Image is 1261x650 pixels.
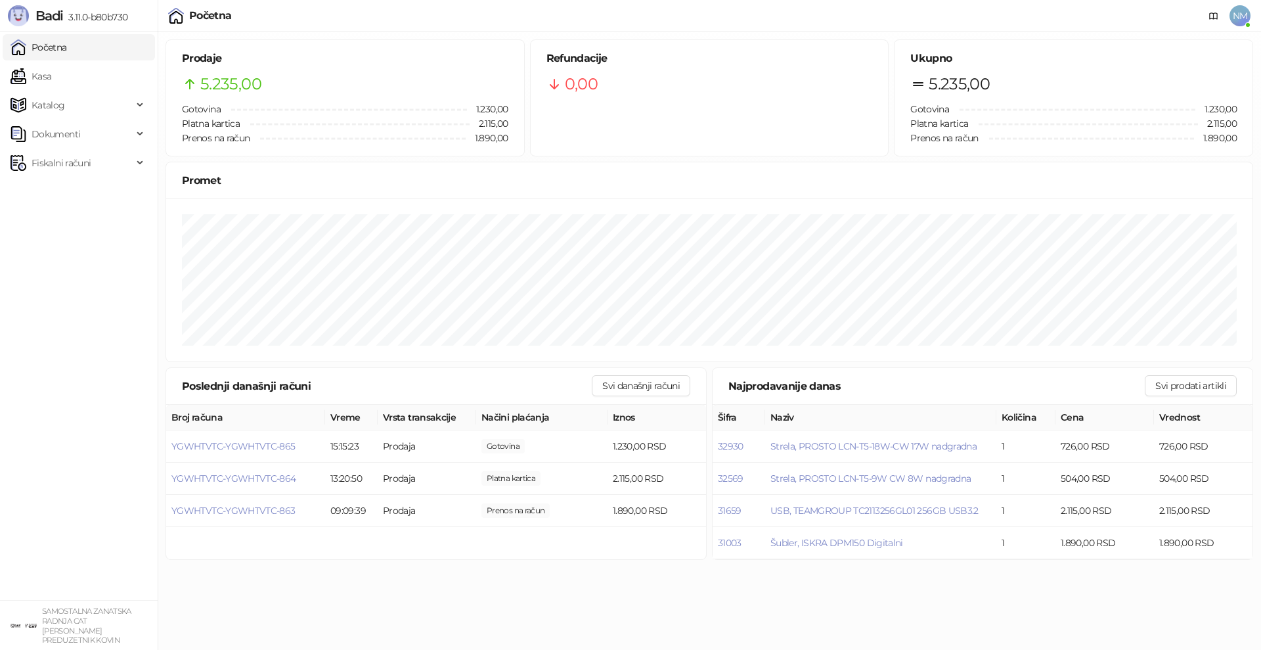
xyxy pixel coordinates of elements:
[182,103,221,115] span: Gotovina
[765,405,996,430] th: Naziv
[63,11,127,23] span: 3.11.0-b80b730
[770,440,977,452] button: Strela, PROSTO LCN-T5-18W-CW 17W nadgradna
[1198,116,1237,131] span: 2.115,00
[166,405,325,430] th: Broj računa
[481,439,525,453] span: 2.000,00
[996,463,1055,495] td: 1
[1229,5,1250,26] span: NM
[32,150,91,176] span: Fiskalni računi
[1055,405,1154,430] th: Cena
[467,102,508,116] span: 1.230,00
[182,132,250,144] span: Prenos na račun
[1154,527,1252,559] td: 1.890,00 RSD
[770,537,903,549] button: Šubler, ISKRA DPM150 Digitalni
[608,405,706,430] th: Iznos
[325,495,378,527] td: 09:09:39
[770,505,979,517] button: USB, TEAMGROUP TC2113256GL01 256GB USB3.2
[608,463,706,495] td: 2.115,00 RSD
[770,473,971,484] button: Strela, PROSTO LCN-T5-9W CW 8W nadgradna
[996,430,1055,463] td: 1
[1203,5,1224,26] a: Dokumentacija
[910,118,968,129] span: Platna kartica
[1154,405,1252,430] th: Vrednost
[11,613,37,639] img: 64x64-companyLogo-ae27db6e-dfce-48a1-b68e-83471bd1bffd.png
[200,72,261,97] span: 5.235,00
[378,405,476,430] th: Vrsta transakcije
[481,471,541,486] span: 2.115,00
[476,405,608,430] th: Načini plaćanja
[325,463,378,495] td: 13:20:50
[171,505,296,517] button: YGWHTVTC-YGWHTVTC-863
[1195,102,1237,116] span: 1.230,00
[1154,463,1252,495] td: 504,00 RSD
[718,473,743,484] button: 32569
[32,121,80,147] span: Dokumenti
[182,172,1237,189] div: Promet
[378,430,476,463] td: Prodaja
[1154,430,1252,463] td: 726,00 RSD
[718,537,741,549] button: 31003
[996,495,1055,527] td: 1
[470,116,508,131] span: 2.115,00
[1055,495,1154,527] td: 2.115,00 RSD
[35,8,63,24] span: Badi
[546,51,873,66] h5: Refundacije
[32,92,65,118] span: Katalog
[1055,463,1154,495] td: 504,00 RSD
[728,378,1145,394] div: Najprodavanije danas
[182,378,592,394] div: Poslednji današnji računi
[910,132,978,144] span: Prenos na račun
[8,5,29,26] img: Logo
[182,118,240,129] span: Platna kartica
[42,607,131,645] small: SAMOSTALNA ZANATSKA RADNJA CAT [PERSON_NAME] PREDUZETNIK KOVIN
[378,463,476,495] td: Prodaja
[910,51,1237,66] h5: Ukupno
[182,51,508,66] h5: Prodaje
[481,503,550,518] span: 1.890,00
[718,440,743,452] button: 32930
[189,11,232,21] div: Početna
[996,405,1055,430] th: Količina
[171,440,296,452] button: YGWHTVTC-YGWHTVTC-865
[378,495,476,527] td: Prodaja
[565,72,598,97] span: 0,00
[910,103,949,115] span: Gotovina
[11,63,51,89] a: Kasa
[592,375,690,396] button: Svi današnji računi
[325,430,378,463] td: 15:15:23
[1145,375,1237,396] button: Svi prodati artikli
[608,495,706,527] td: 1.890,00 RSD
[1154,495,1252,527] td: 2.115,00 RSD
[1055,527,1154,559] td: 1.890,00 RSD
[608,430,706,463] td: 1.230,00 RSD
[718,505,741,517] button: 31659
[929,72,990,97] span: 5.235,00
[996,527,1055,559] td: 1
[325,405,378,430] th: Vreme
[466,131,508,145] span: 1.890,00
[1055,430,1154,463] td: 726,00 RSD
[11,34,67,60] a: Početna
[1194,131,1237,145] span: 1.890,00
[713,405,765,430] th: Šifra
[171,473,296,484] button: YGWHTVTC-YGWHTVTC-864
